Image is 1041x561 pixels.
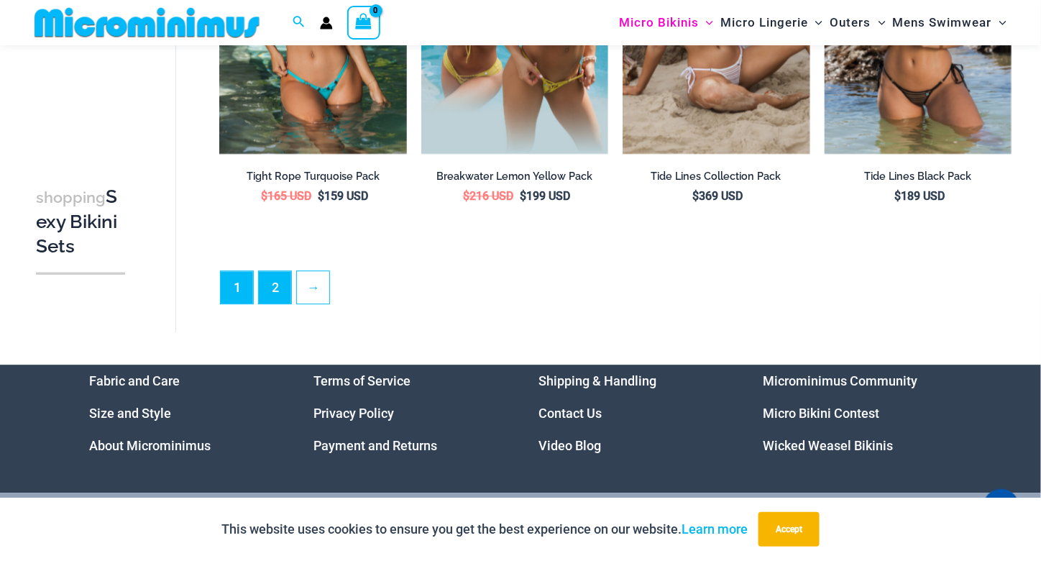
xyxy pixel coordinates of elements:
span: Menu Toggle [699,4,713,41]
h2: Tight Rope Turquoise Pack [219,170,406,183]
a: Micro BikinisMenu ToggleMenu Toggle [615,4,717,41]
a: Search icon link [293,14,306,32]
span: Menu Toggle [871,4,886,41]
h2: Breakwater Lemon Yellow Pack [421,170,608,183]
a: Learn more [682,521,748,537]
a: Shipping & Handling [538,373,656,388]
a: Tide Lines Black Pack [825,170,1012,188]
span: Menu Toggle [808,4,822,41]
h3: Sexy Bikini Sets [36,185,125,258]
a: Fabric and Care [89,373,180,388]
a: Microminimus Community [763,373,918,388]
a: OutersMenu ToggleMenu Toggle [827,4,889,41]
aside: Footer Widget 3 [538,365,728,462]
span: Micro Bikinis [619,4,699,41]
nav: Menu [538,365,728,462]
nav: Menu [763,365,953,462]
span: Page 1 [221,271,253,304]
a: Page 2 [259,271,291,304]
a: Mens SwimwearMenu ToggleMenu Toggle [889,4,1010,41]
a: Size and Style [89,406,171,421]
a: Payment and Returns [314,438,438,453]
bdi: 199 USD [520,189,570,203]
a: Tight Rope Turquoise Pack [219,170,406,188]
span: Outers [830,4,871,41]
nav: Site Navigation [613,2,1012,43]
a: About Microminimus [89,438,211,453]
aside: Footer Widget 2 [314,365,503,462]
span: shopping [36,188,106,206]
a: Contact Us [538,406,602,421]
span: Mens Swimwear [893,4,992,41]
a: Video Blog [538,438,601,453]
a: Wicked Weasel Bikinis [763,438,894,453]
a: Tide Lines Collection Pack [623,170,810,188]
a: Breakwater Lemon Yellow Pack [421,170,608,188]
a: Micro LingerieMenu ToggleMenu Toggle [717,4,826,41]
a: Account icon link [320,17,333,29]
nav: Product Pagination [219,270,1012,312]
bdi: 369 USD [693,189,743,203]
span: $ [318,189,324,203]
img: MM SHOP LOGO FLAT [29,6,265,39]
span: $ [520,189,526,203]
bdi: 165 USD [261,189,311,203]
span: Micro Lingerie [720,4,808,41]
button: Accept [758,512,820,547]
nav: Menu [314,365,503,462]
nav: Menu [89,365,278,462]
span: $ [693,189,700,203]
bdi: 216 USD [463,189,513,203]
p: This website uses cookies to ensure you get the best experience on our website. [221,519,748,540]
span: $ [894,189,901,203]
a: → [297,271,329,304]
aside: Footer Widget 1 [89,365,278,462]
span: Menu Toggle [992,4,1006,41]
a: Terms of Service [314,373,411,388]
span: $ [261,189,267,203]
h2: Tide Lines Collection Pack [623,170,810,183]
a: Privacy Policy [314,406,395,421]
a: Micro Bikini Contest [763,406,880,421]
span: $ [463,189,469,203]
bdi: 159 USD [318,189,368,203]
aside: Footer Widget 4 [763,365,953,462]
a: View Shopping Cart, empty [347,6,380,39]
bdi: 189 USD [894,189,945,203]
h2: Tide Lines Black Pack [825,170,1012,183]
